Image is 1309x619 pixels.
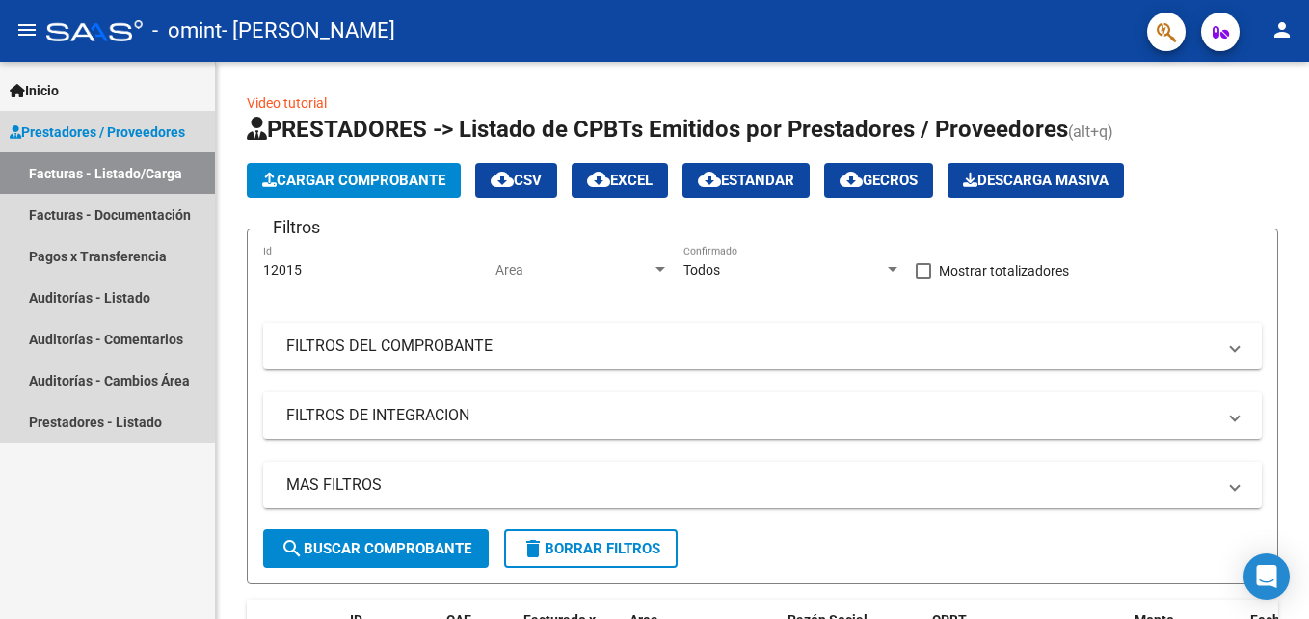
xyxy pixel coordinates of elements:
span: CSV [491,172,542,189]
mat-panel-title: MAS FILTROS [286,474,1215,496]
span: (alt+q) [1068,122,1113,141]
button: Descarga Masiva [948,163,1124,198]
mat-panel-title: FILTROS DE INTEGRACION [286,405,1215,426]
span: Mostrar totalizadores [939,259,1069,283]
span: Prestadores / Proveedores [10,121,185,143]
h3: Filtros [263,214,330,241]
span: Area [495,262,652,279]
mat-icon: cloud_download [698,168,721,191]
button: EXCEL [572,163,668,198]
app-download-masive: Descarga masiva de comprobantes (adjuntos) [948,163,1124,198]
div: Open Intercom Messenger [1243,553,1290,600]
button: Cargar Comprobante [247,163,461,198]
mat-icon: person [1270,18,1294,41]
span: Buscar Comprobante [280,540,471,557]
mat-panel-title: FILTROS DEL COMPROBANTE [286,336,1215,357]
span: - omint [152,10,222,52]
span: EXCEL [587,172,653,189]
mat-icon: cloud_download [491,168,514,191]
a: Video tutorial [247,95,327,111]
mat-icon: cloud_download [840,168,863,191]
mat-expansion-panel-header: FILTROS DE INTEGRACION [263,392,1262,439]
button: Estandar [682,163,810,198]
button: Borrar Filtros [504,529,678,568]
mat-icon: cloud_download [587,168,610,191]
mat-expansion-panel-header: MAS FILTROS [263,462,1262,508]
mat-icon: delete [521,537,545,560]
button: CSV [475,163,557,198]
span: Inicio [10,80,59,101]
span: Descarga Masiva [963,172,1109,189]
span: PRESTADORES -> Listado de CPBTs Emitidos por Prestadores / Proveedores [247,116,1068,143]
span: Cargar Comprobante [262,172,445,189]
span: - [PERSON_NAME] [222,10,395,52]
span: Todos [683,262,720,278]
span: Gecros [840,172,918,189]
mat-icon: search [280,537,304,560]
button: Buscar Comprobante [263,529,489,568]
mat-icon: menu [15,18,39,41]
button: Gecros [824,163,933,198]
span: Estandar [698,172,794,189]
span: Borrar Filtros [521,540,660,557]
mat-expansion-panel-header: FILTROS DEL COMPROBANTE [263,323,1262,369]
